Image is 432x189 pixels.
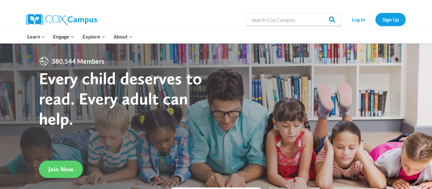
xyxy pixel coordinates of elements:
a: Log In [345,13,372,26]
a: Sign Up [375,13,406,26]
span: Engage [53,32,74,41]
span: 380,544 Members [49,56,107,66]
strong: Every child deserves to read. Every adult can help. [39,68,202,128]
span: Explore [83,32,105,41]
a: Join Now [39,161,83,178]
span: Join Now [48,165,73,173]
nav: Secondary Navigation [345,13,406,26]
img: Cox Campus [26,14,97,25]
nav: Primary Navigation [23,30,136,43]
span: Learn [27,32,45,41]
input: Search Cox Campus [247,13,342,26]
span: About [114,32,133,41]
